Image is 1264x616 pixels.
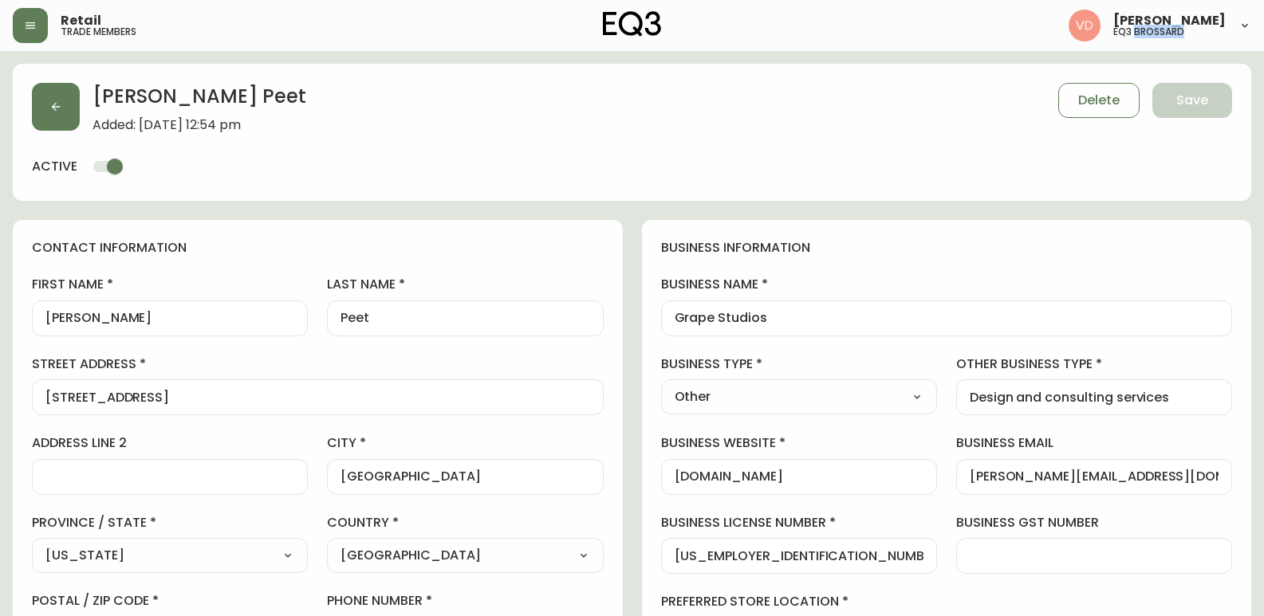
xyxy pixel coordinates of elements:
label: business type [661,355,937,373]
h4: active [32,158,77,175]
label: business gst number [956,514,1232,532]
label: last name [327,276,603,293]
img: logo [603,11,662,37]
label: business email [956,434,1232,452]
label: phone number [327,592,603,610]
label: business name [661,276,1233,293]
h5: trade members [61,27,136,37]
label: street address [32,355,604,373]
span: Delete [1078,92,1120,109]
span: Added: [DATE] 12:54 pm [93,118,306,132]
img: 34cbe8de67806989076631741e6a7c6b [1069,10,1101,41]
h4: business information [661,239,1233,257]
h4: contact information [32,239,604,257]
h5: eq3 brossard [1113,27,1184,37]
label: business website [661,434,937,452]
label: other business type [956,355,1232,373]
label: country [327,514,603,532]
input: https://www.designshop.com [675,469,923,485]
label: postal / zip code [32,592,308,610]
label: province / state [32,514,308,532]
label: preferred store location [661,593,1233,610]
button: Delete [1058,83,1140,118]
label: city [327,434,603,452]
label: business license number [661,514,937,532]
label: first name [32,276,308,293]
span: Retail [61,14,101,27]
span: [PERSON_NAME] [1113,14,1226,27]
h2: [PERSON_NAME] Peet [93,83,306,118]
label: address line 2 [32,434,308,452]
